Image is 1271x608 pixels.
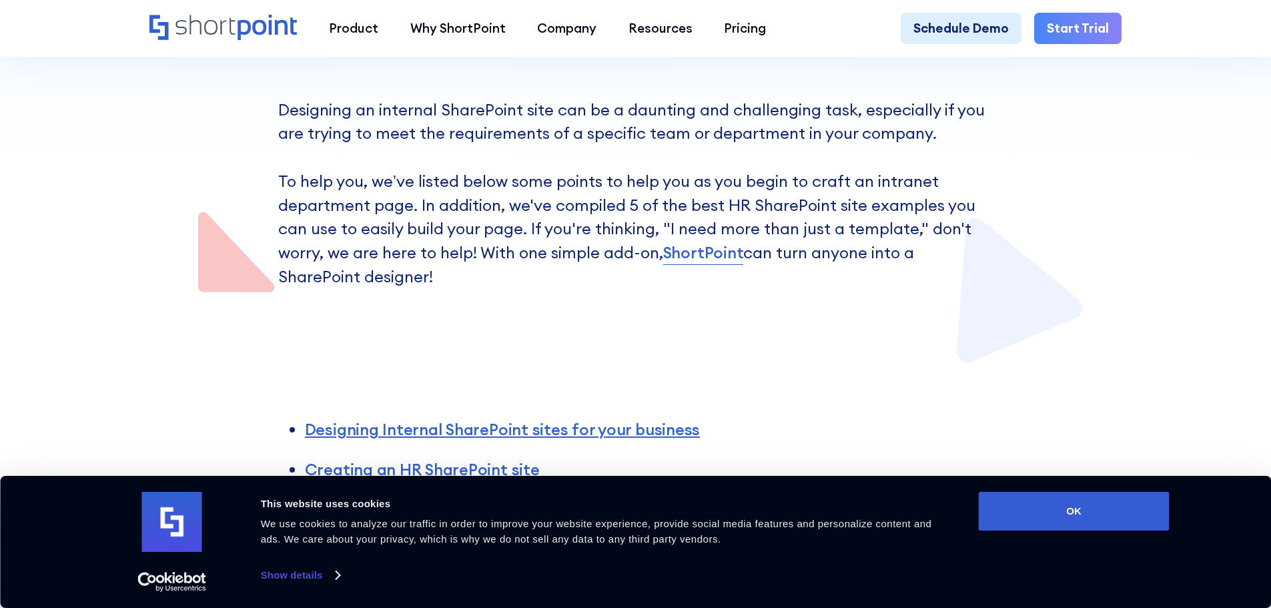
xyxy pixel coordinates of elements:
[628,19,693,38] div: Resources
[313,13,394,45] a: Product
[261,565,340,585] a: Show details
[305,459,540,479] a: Creating an HR SharePoint site
[901,13,1021,45] a: Schedule Demo
[537,19,596,38] div: Company
[113,572,230,592] a: Usercentrics Cookiebot - opens in a new window
[305,419,700,439] a: Designing Internal SharePoint sites for your business
[612,13,709,45] a: Resources
[142,492,202,552] img: logo
[521,13,612,45] a: Company
[410,19,506,38] div: Why ShortPoint
[261,518,932,545] span: We use cookies to analyze our traffic in order to improve your website experience, provide social...
[979,492,1170,531] button: OK
[663,241,744,265] a: ShortPoint
[724,19,766,38] div: Pricing
[329,19,378,38] div: Product
[149,15,297,42] a: Home
[394,13,522,45] a: Why ShortPoint
[278,98,993,289] p: Designing an internal SharePoint site can be a daunting and challenging task, especially if you a...
[261,496,949,512] div: This website uses cookies
[1034,13,1122,45] a: Start Trial
[709,13,783,45] a: Pricing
